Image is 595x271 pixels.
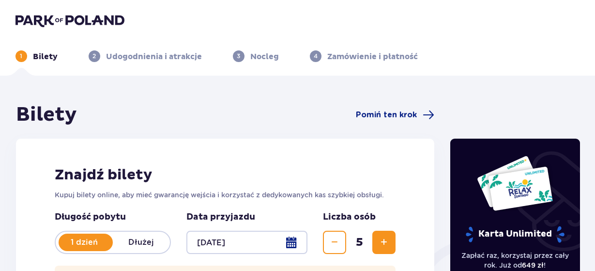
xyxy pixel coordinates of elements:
[92,52,96,61] p: 2
[310,50,418,62] div: 4Zamówienie i płatność
[233,50,279,62] div: 3Nocleg
[15,50,58,62] div: 1Bilety
[327,51,418,62] p: Zamówienie i płatność
[356,110,417,120] span: Pomiń ten krok
[15,14,124,27] img: Park of Poland logo
[460,251,570,270] p: Zapłać raz, korzystaj przez cały rok. Już od !
[89,50,202,62] div: 2Udogodnienia i atrakcje
[16,103,77,127] h1: Bilety
[186,211,255,223] p: Data przyjazdu
[237,52,240,61] p: 3
[356,109,434,121] a: Pomiń ten krok
[106,51,202,62] p: Udogodnienia i atrakcje
[323,211,376,223] p: Liczba osób
[55,211,171,223] p: Długość pobytu
[55,190,396,200] p: Kupuj bilety online, aby mieć gwarancję wejścia i korzystać z dedykowanych kas szybkiej obsługi.
[522,261,544,269] span: 649 zł
[465,226,565,243] p: Karta Unlimited
[323,231,346,254] button: Zmniejsz
[476,155,553,211] img: Dwie karty całoroczne do Suntago z napisem 'UNLIMITED RELAX', na białym tle z tropikalnymi liśćmi...
[372,231,396,254] button: Zwiększ
[250,51,279,62] p: Nocleg
[314,52,318,61] p: 4
[55,166,396,184] h2: Znajdź bilety
[348,235,370,250] span: 5
[33,51,58,62] p: Bilety
[20,52,22,61] p: 1
[113,237,170,248] p: Dłużej
[56,237,113,248] p: 1 dzień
